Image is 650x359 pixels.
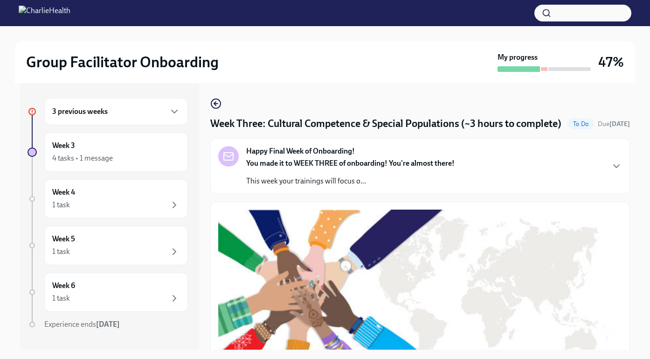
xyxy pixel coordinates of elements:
[210,117,561,131] h4: Week Three: Cultural Competence & Special Populations (~3 hours to complete)
[19,6,70,21] img: CharlieHealth
[598,54,624,70] h3: 47%
[52,200,70,210] div: 1 task
[52,153,113,163] div: 4 tasks • 1 message
[246,176,455,186] p: This week your trainings will focus o...
[246,146,355,156] strong: Happy Final Week of Onboarding!
[52,141,75,151] h6: Week 3
[246,159,455,168] strong: You made it to WEEK THREE of onboarding! You're almost there!
[598,120,630,128] span: Due
[52,106,108,117] h6: 3 previous weeks
[598,120,630,128] span: October 6th, 2025 10:00
[28,179,188,218] a: Week 41 task
[26,53,219,71] h2: Group Facilitator Onboarding
[567,120,594,127] span: To Do
[44,320,120,329] span: Experience ends
[52,246,70,257] div: 1 task
[44,98,188,125] div: 3 previous weeks
[498,52,538,63] strong: My progress
[96,320,120,329] strong: [DATE]
[52,234,75,244] h6: Week 5
[28,273,188,312] a: Week 61 task
[609,120,630,128] strong: [DATE]
[52,281,75,291] h6: Week 6
[52,293,70,303] div: 1 task
[52,187,75,197] h6: Week 4
[28,133,188,172] a: Week 34 tasks • 1 message
[28,226,188,265] a: Week 51 task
